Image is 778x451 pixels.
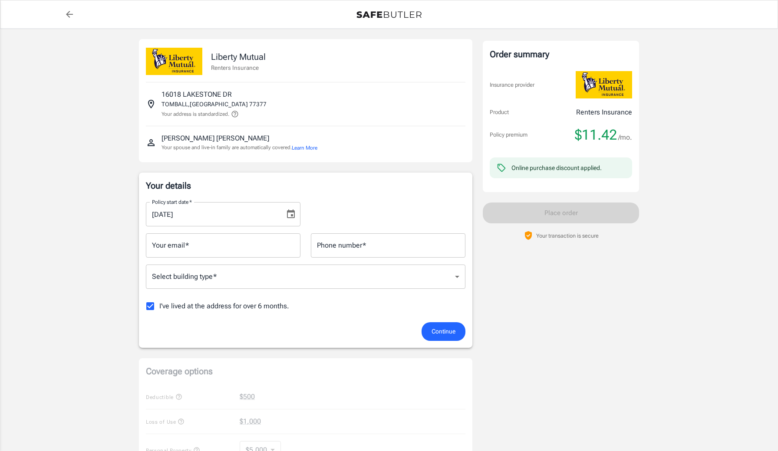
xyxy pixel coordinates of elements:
div: Online purchase discount applied. [511,163,602,172]
p: Your details [146,180,465,192]
button: Continue [422,322,465,341]
span: I've lived at the address for over 6 months. [159,301,289,311]
p: [PERSON_NAME] [PERSON_NAME] [162,133,269,144]
p: Renters Insurance [576,107,632,118]
button: Learn More [292,144,317,152]
div: Order summary [490,48,632,61]
img: Liberty Mutual [146,48,202,75]
label: Policy start date [152,198,192,206]
p: 16018 LAKESTONE DR [162,89,232,100]
img: Back to quotes [356,11,422,18]
p: Product [490,108,509,117]
p: Your address is standardized. [162,110,229,118]
svg: Insured address [146,99,156,109]
span: $11.42 [575,126,617,144]
img: Liberty Mutual [576,71,632,98]
span: Continue [432,326,455,337]
p: Insurance provider [490,81,534,89]
p: TOMBALL , [GEOGRAPHIC_DATA] 77377 [162,100,267,108]
input: Enter email [146,233,300,258]
p: Policy premium [490,131,527,139]
p: Your transaction is secure [536,232,599,240]
svg: Insured person [146,137,156,148]
button: Choose date, selected date is Sep 7, 2025 [282,206,300,223]
p: Liberty Mutual [211,50,266,63]
input: MM/DD/YYYY [146,202,279,226]
p: Your spouse and live-in family are automatically covered. [162,144,317,152]
p: Renters Insurance [211,63,266,72]
span: /mo. [618,131,632,144]
input: Enter number [311,233,465,258]
a: back to quotes [61,6,78,23]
